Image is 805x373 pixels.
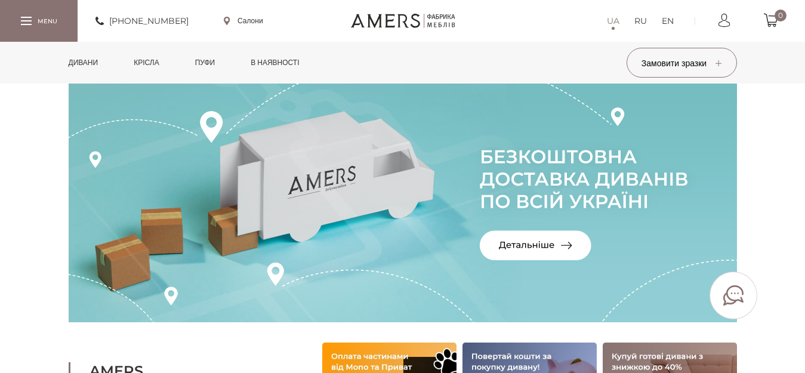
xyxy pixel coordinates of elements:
[60,42,107,84] a: Дивани
[627,48,737,78] button: Замовити зразки
[641,58,721,69] span: Замовити зразки
[186,42,224,84] a: Пуфи
[95,14,189,28] a: [PHONE_NUMBER]
[775,10,787,21] span: 0
[242,42,308,84] a: в наявності
[224,16,263,26] a: Салони
[634,14,647,28] a: RU
[607,14,619,28] a: UA
[125,42,168,84] a: Крісла
[662,14,674,28] a: EN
